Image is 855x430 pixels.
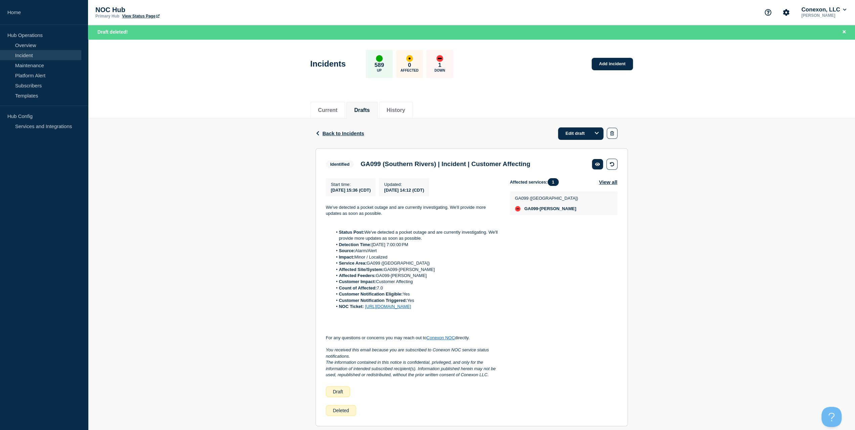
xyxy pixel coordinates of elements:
p: For any questions or concerns you may reach out to directly. [326,335,499,341]
li: Yes [332,291,499,297]
button: Conexon, LLC [800,6,848,13]
li: Yes [332,298,499,304]
strong: Service Area: [339,261,367,266]
div: Draft [326,386,350,397]
div: down [436,55,443,62]
a: Edit draft [558,127,603,140]
button: Options [590,127,603,140]
div: [DATE] 14:12 (CDT) [384,187,424,193]
p: [PERSON_NAME] [800,13,848,18]
button: Support [761,5,775,19]
p: Primary Hub [95,14,119,18]
strong: Customer Notification Triggered: [339,298,407,303]
li: GA099-[PERSON_NAME] [332,273,499,279]
p: GA099 ([GEOGRAPHIC_DATA]) [515,196,578,201]
strong: Affected Feeders: [339,273,376,278]
a: View Status Page [122,14,159,18]
p: We've detected a pocket outage and are currently investigating. We'll provide more updates as soo... [326,204,499,217]
p: 1 [438,62,441,69]
strong: NOC Ticket: [339,304,364,309]
a: Conexon NOC [426,335,455,340]
em: You received this email because you are subscribed to Conexon NOC service status notifications. [326,347,490,358]
button: Close banner [840,28,848,36]
p: NOC Hub [95,6,230,14]
li: Minor / Localized [332,254,499,260]
div: Deleted [326,405,356,416]
div: up [376,55,383,62]
p: Updated : [384,182,424,187]
span: Identified [326,160,354,168]
p: Down [434,69,445,72]
strong: Impact: [339,255,354,260]
strong: Affected Site/System: [339,267,384,272]
span: 1 [548,178,559,186]
li: [DATE] 7:00:00 PM [332,242,499,248]
span: Back to Incidents [323,130,364,136]
strong: Count of Affected: [339,285,377,290]
strong: Detection Time: [339,242,372,247]
button: Back to Incidents [315,130,364,136]
p: Affected [400,69,418,72]
p: 0 [408,62,411,69]
button: Account settings [779,5,793,19]
h1: Incidents [310,59,346,69]
div: down [515,206,520,211]
span: Draft deleted! [97,29,128,35]
li: 7.0 [332,285,499,291]
div: affected [406,55,413,62]
strong: Customer Notification Eligible: [339,291,403,297]
strong: Source: [339,248,355,253]
button: History [387,107,405,113]
p: Start time : [331,182,371,187]
h3: GA099 (Southern Rivers) | Incident | Customer Affecting [360,160,530,168]
p: Up [377,69,382,72]
li: We've detected a pocket outage and are currently investigating. We'll provide more updates as soo... [332,229,499,242]
button: View all [599,178,617,186]
iframe: Help Scout Beacon - Open [821,407,842,427]
em: The information contained in this notice is confidential, privileged, and only for the informatio... [326,360,497,377]
p: 589 [375,62,384,69]
button: Current [318,107,338,113]
li: GA099 ([GEOGRAPHIC_DATA]) [332,260,499,266]
li: GA099-[PERSON_NAME] [332,267,499,273]
button: Drafts [354,107,370,113]
a: Add incident [592,58,633,70]
li: Alarm/Alert [332,248,499,254]
span: [DATE] 15:36 (CDT) [331,188,371,193]
span: Affected services: [510,178,562,186]
strong: Status Post: [339,230,365,235]
a: [URL][DOMAIN_NAME] [365,304,411,309]
li: Customer Affecting [332,279,499,285]
strong: Customer Impact: [339,279,376,284]
span: GA099-[PERSON_NAME] [524,206,576,211]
